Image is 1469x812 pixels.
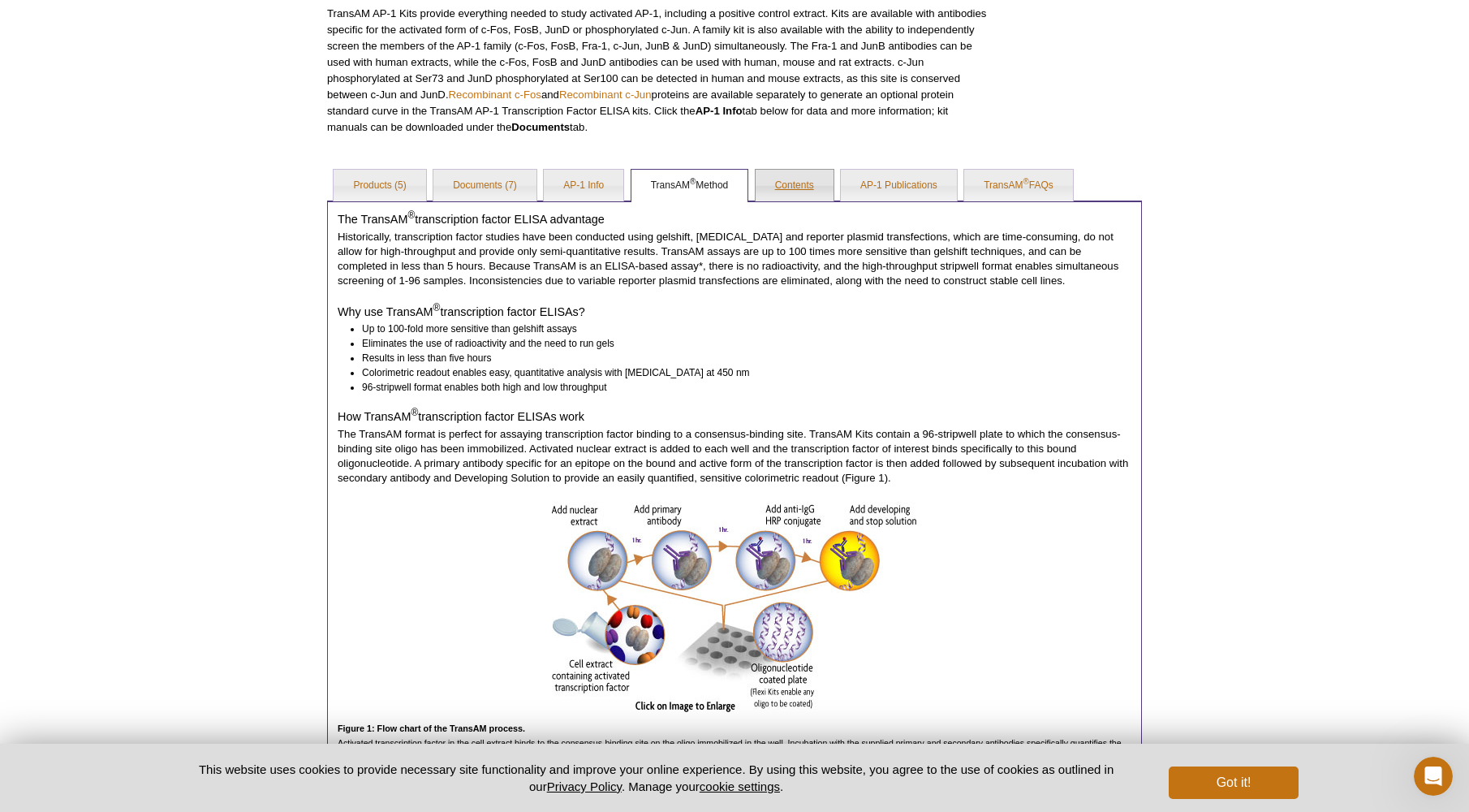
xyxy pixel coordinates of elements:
a: Contents [756,170,834,202]
p: This website uses cookies to provide necessary site functionality and improve your online experie... [170,761,1142,795]
h4: How TransAM transcription factor ELISAs work [338,409,1131,424]
sup: ® [433,302,441,313]
li: Colorimetric readout enables easy, quantitative analysis with [MEDICAL_DATA] at 450 nm [362,365,1117,380]
a: AP-1 Publications [841,170,957,202]
strong: Documents [511,121,570,133]
a: Products (5) [334,170,425,202]
a: TransAM®FAQs [964,170,1073,202]
a: Documents (7) [433,170,536,202]
li: Up to 100-fold more sensitive than gelshift assays [362,322,1117,336]
h5: Figure 1: Flow chart of the TransAM process. [338,716,1131,736]
sup: ® [411,407,418,418]
img: Flow chart of the TransAM DNA binding transcription factor ELISA method for measurement of activa... [552,502,917,712]
p: Historically, transcription factor studies have been conducted using gelshift, [MEDICAL_DATA] and... [338,230,1131,288]
li: 96-stripwell format enables both high and low throughput [362,380,1117,395]
p: The TransAM format is perfect for assaying transcription factor binding to a consensus-binding si... [338,427,1131,486]
sup: ® [407,209,415,221]
button: cookie settings [700,780,780,793]
li: Eliminates the use of radioactivity and the need to run gels [362,336,1117,351]
iframe: Intercom live chat [1414,757,1453,796]
sup: ® [690,177,696,186]
sup: ® [1023,177,1028,186]
a: AP-1 Info [544,170,623,202]
span: Activated transcription factor in the cell extract binds to the consensus-binding site on the oli... [338,738,1122,762]
a: Recombinant c-Fos [449,89,541,101]
strong: AP-1 Info [696,105,743,117]
h4: The TransAM transcription factor ELISA advantage [338,212,1131,227]
button: Got it! [1169,767,1299,799]
p: TransAM AP-1 Kits provide everything needed to study activated AP-1, including a positive control... [327,6,988,136]
a: Privacy Policy [547,780,622,793]
a: Recombinant c-Jun [559,89,652,101]
li: Results in less than five hours [362,351,1117,365]
h4: Why use TransAM transcription factor ELISAs? [338,304,1131,319]
a: TransAM®Method [631,170,748,202]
